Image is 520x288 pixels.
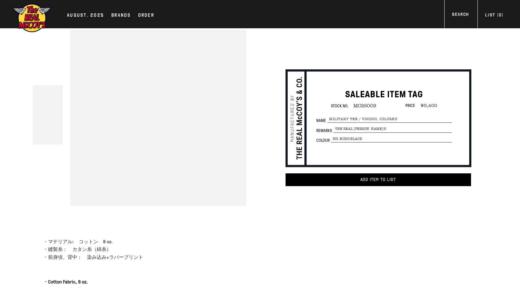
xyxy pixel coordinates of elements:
a: Search [444,11,476,19]
a: List (0) [477,12,511,20]
span: MC26009 [349,103,376,109]
span: Stock No. [331,103,349,109]
span: ¥5,400 [416,103,437,109]
h1: SALEABLE ITEM TAG [316,88,452,100]
a: AUGUST. 2025 [64,12,107,20]
span: 301 ECRU/BLACK [331,136,452,142]
div: Order [138,12,154,20]
span: MILITARY TEE / VOODOO, COLORED [328,116,452,123]
span: Remarks [316,128,334,133]
img: mccoys-exhibition [12,3,52,33]
button: Add item to List [286,173,471,186]
span: Colour [316,138,331,142]
div: List ( ) [485,12,503,20]
a: MILITARY TEE / VOODOO, COLORED [33,115,63,144]
a: Order [135,12,157,20]
p: ・マテリアル: コットン 8 oz. ・縫製糸： カタン糸（綿糸） ・前身頃、背中： 染み込み+ラバープリント [43,238,248,261]
div: Brands [111,12,131,20]
span: Add item to List [360,177,396,182]
div: true [69,28,248,207]
span: The Real [PERSON_NAME]'s [334,126,452,133]
span: 0 [499,12,501,18]
a: MILITARY TEE / VOODOO, COLORED [33,85,63,115]
span: Price [405,103,415,109]
div: AUGUST. 2025 [67,12,104,20]
div: Search [452,11,469,19]
span: Name [316,119,328,123]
